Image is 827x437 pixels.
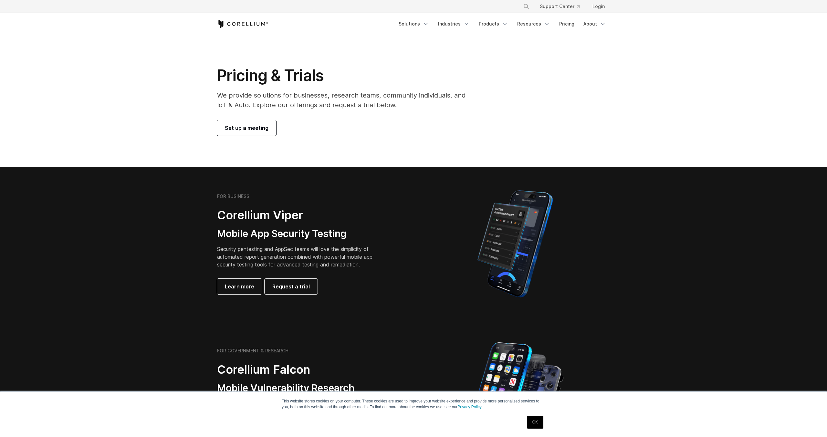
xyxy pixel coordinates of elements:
a: Corellium Home [217,20,268,28]
img: Corellium MATRIX automated report on iPhone showing app vulnerability test results across securit... [466,187,564,300]
h2: Corellium Falcon [217,362,398,377]
a: Industries [434,18,474,30]
a: Pricing [555,18,578,30]
span: Request a trial [272,283,310,290]
h2: Corellium Viper [217,208,382,223]
span: Learn more [225,283,254,290]
a: Products [475,18,512,30]
span: Set up a meeting [225,124,268,132]
h3: Mobile App Security Testing [217,228,382,240]
a: Support Center [535,1,585,12]
h6: FOR BUSINESS [217,193,249,199]
a: Learn more [217,279,262,294]
a: About [580,18,610,30]
a: Solutions [395,18,433,30]
a: Privacy Policy. [457,405,482,409]
button: Search [520,1,532,12]
h6: FOR GOVERNMENT & RESEARCH [217,348,288,354]
h3: Mobile Vulnerability Research [217,382,398,394]
a: Request a trial [265,279,318,294]
a: OK [527,416,543,429]
h1: Pricing & Trials [217,66,475,85]
p: We provide solutions for businesses, research teams, community individuals, and IoT & Auto. Explo... [217,90,475,110]
a: Resources [513,18,554,30]
div: Navigation Menu [395,18,610,30]
p: Security pentesting and AppSec teams will love the simplicity of automated report generation comb... [217,245,382,268]
a: Login [587,1,610,12]
a: Set up a meeting [217,120,276,136]
div: Navigation Menu [515,1,610,12]
p: This website stores cookies on your computer. These cookies are used to improve your website expe... [282,398,545,410]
